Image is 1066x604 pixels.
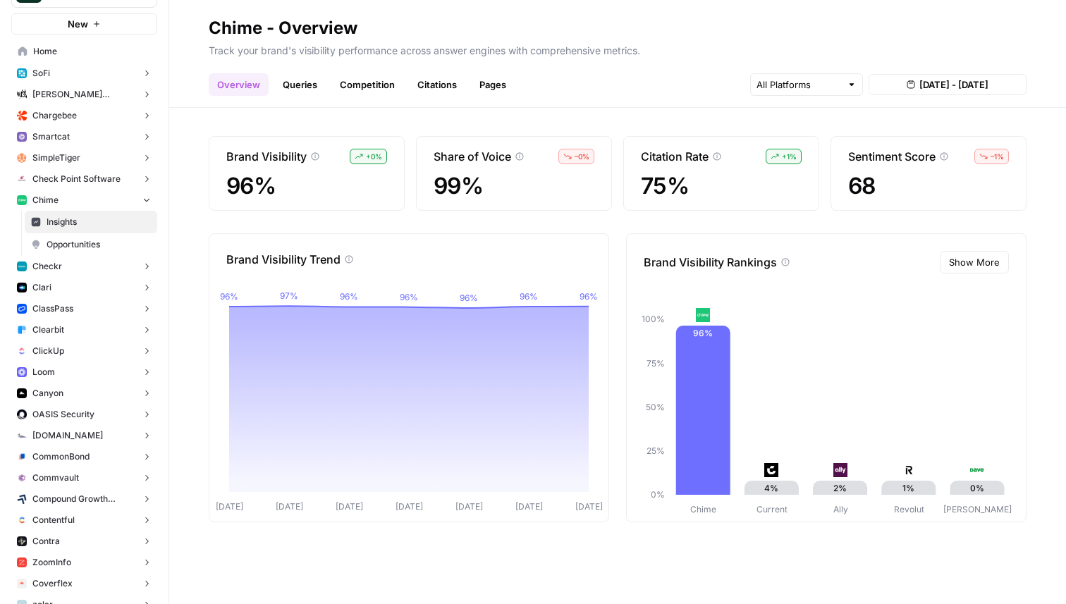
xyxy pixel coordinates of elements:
span: Compound Growth Marketing [32,493,136,505]
span: Clari [32,281,51,294]
p: Citation Rate [641,148,709,165]
p: Brand Visibility Rankings [644,254,777,271]
tspan: [DATE] [396,501,423,512]
tspan: Ally [833,504,848,514]
text: 4% [764,483,778,493]
img: wev6amecshr6l48lvue5fy0bkco1 [17,367,27,377]
img: l4muj0jjfg7df9oj5fg31blri2em [17,579,27,588]
span: New [68,17,88,31]
img: m87i3pytwzu9d7629hz0batfjj1p [17,90,27,99]
button: [PERSON_NAME] [PERSON_NAME] at Work [11,84,157,105]
text: 96% [693,328,713,338]
a: Home [11,40,157,63]
span: Smartcat [32,130,70,143]
span: Home [33,45,151,58]
span: SimpleTiger [32,152,80,164]
text: 0% [970,483,984,493]
img: glq0fklpdxbalhn7i6kvfbbvs11n [17,452,27,462]
a: Insights [25,211,157,233]
span: 68 [848,173,1009,199]
img: 0idox3onazaeuxox2jono9vm549w [17,388,27,398]
span: 75% [641,173,802,199]
tspan: Current [756,504,788,514]
tspan: 96% [400,292,418,302]
span: Canyon [32,387,63,400]
button: Contra [11,531,157,552]
button: Loom [11,362,157,383]
tspan: Chime [690,504,716,514]
span: ZoomInfo [32,556,71,569]
tspan: 25% [647,445,665,456]
img: wixjkdl4qar0nmbhpawpa5anleis [970,463,984,477]
img: ggykp1v33818op4s0epk3dctj1tt [764,463,778,477]
span: Insights [47,216,151,228]
button: Show More [940,251,1009,273]
span: ClassPass [32,302,73,315]
button: Chime [11,190,157,211]
button: Clari [11,277,157,298]
button: Contentful [11,510,157,531]
button: New [11,13,157,35]
img: mhv33baw7plipcpp00rsngv1nu95 [17,195,27,205]
span: OASIS Security [32,408,94,421]
img: hcm4s7ic2xq26rsmuray6dv1kquq [17,557,27,567]
span: Clearbit [32,323,64,336]
button: OASIS Security [11,404,157,425]
span: 99% [434,173,594,199]
button: Chargebee [11,105,157,126]
span: – 1 % [991,151,1004,162]
tspan: [DATE] [276,501,303,512]
input: All Platforms [756,78,841,92]
span: + 1 % [782,151,797,162]
tspan: 75% [647,358,665,369]
span: Contentful [32,514,75,526]
tspan: [DATE] [515,501,543,512]
span: 96% [226,173,387,199]
p: Brand Visibility [226,148,307,165]
button: SoFi [11,63,157,84]
span: Opportunities [47,238,151,251]
button: Checkr [11,256,157,277]
tspan: [DATE] [336,501,363,512]
span: – 0 % [575,151,589,162]
a: Overview [209,73,269,96]
button: Commvault [11,467,157,488]
tspan: 97% [280,290,298,301]
span: + 0 % [366,151,382,162]
img: z4c86av58qw027qbtb91h24iuhub [17,304,27,314]
button: Check Point Software [11,168,157,190]
p: Share of Voice [434,148,511,165]
span: ClickUp [32,345,64,357]
img: 78cr82s63dt93a7yj2fue7fuqlci [17,261,27,271]
tspan: Revolut [894,504,924,514]
img: h6qlr8a97mop4asab8l5qtldq2wv [17,283,27,292]
span: [PERSON_NAME] [PERSON_NAME] at Work [32,88,136,101]
tspan: 96% [580,291,598,302]
button: Coverflex [11,573,157,594]
span: Commvault [32,472,79,484]
button: CommonBond [11,446,157,467]
img: glgen0409utb4ma3iz03p7mwkn76 [902,463,916,477]
img: apu0vsiwfa15xu8z64806eursjsk [17,68,27,78]
span: Contra [32,535,60,548]
tspan: 96% [220,291,238,302]
button: ClickUp [11,340,157,362]
img: 2ud796hvc3gw7qwjscn75txc5abr [17,515,27,525]
span: [DATE] - [DATE] [919,78,988,92]
a: Competition [331,73,403,96]
p: Sentiment Score [848,148,936,165]
tspan: [DATE] [575,501,603,512]
span: [DOMAIN_NAME] [32,429,103,442]
button: Canyon [11,383,157,404]
p: Brand Visibility Trend [226,251,341,268]
tspan: 96% [520,291,538,302]
button: SimpleTiger [11,147,157,168]
img: hlg0wqi1id4i6sbxkcpd2tyblcaw [17,153,27,163]
img: fr92439b8i8d8kixz6owgxh362ib [17,325,27,335]
img: k09s5utkby11dt6rxf2w9zgb46r0 [17,431,27,440]
button: [DATE] - [DATE] [869,74,1027,95]
text: 1% [902,483,914,493]
button: ClassPass [11,298,157,319]
a: Citations [409,73,465,96]
tspan: 96% [340,291,358,302]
